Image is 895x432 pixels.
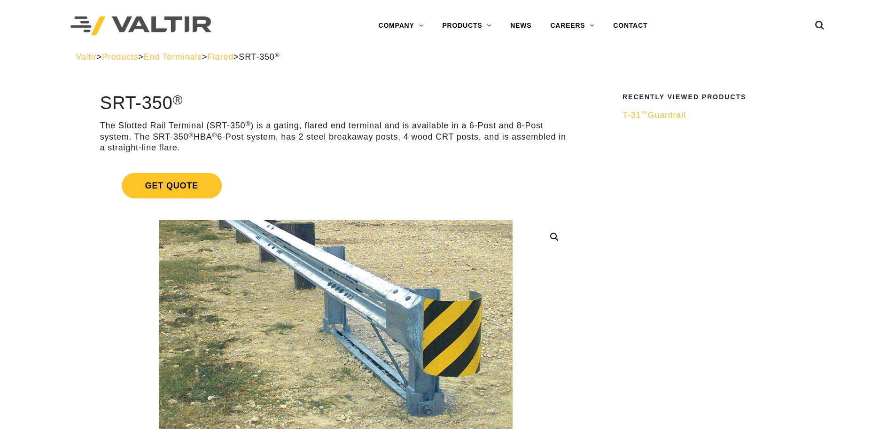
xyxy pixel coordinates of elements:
h2: Recently Viewed Products [623,94,813,101]
a: Flared [207,52,233,62]
a: Valtir [76,52,96,62]
h1: SRT-350 [100,94,571,113]
a: NEWS [501,16,541,35]
sup: ® [188,132,194,139]
span: T-31 Guardrail [623,110,686,120]
sup: ® [212,132,218,139]
img: Valtir [70,16,211,36]
a: CONTACT [604,16,657,35]
span: Get Quote [122,173,222,198]
a: T-31™Guardrail [623,110,813,121]
a: PRODUCTS [433,16,501,35]
a: CAREERS [541,16,604,35]
span: SRT-350 [239,52,280,62]
p: The Slotted Rail Terminal (SRT-350 ) is a gating, flared end terminal and is available in a 6-Pos... [100,120,571,153]
sup: ® [275,52,280,59]
a: Products [102,52,138,62]
a: End Terminals [144,52,202,62]
a: COMPANY [369,16,433,35]
a: Get Quote [100,162,571,210]
sup: ® [245,120,250,127]
div: > > > > [76,52,819,63]
sup: ™ [641,110,647,117]
sup: ® [173,92,183,107]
